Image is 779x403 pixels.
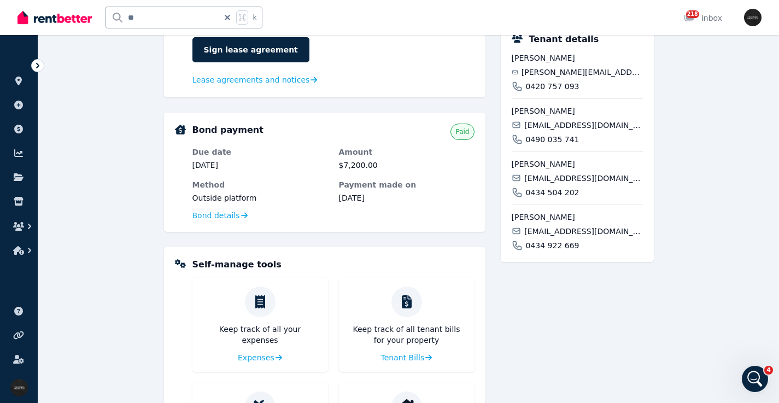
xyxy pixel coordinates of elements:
dt: Due date [192,147,328,157]
dd: [DATE] [192,160,328,171]
dt: Payment made on [339,179,475,190]
span: [PERSON_NAME] [512,212,643,223]
dt: Method [192,179,328,190]
div: Inbox [684,13,722,24]
img: Iconic Realty Pty Ltd [744,9,762,26]
span: Lease agreements and notices [192,74,310,85]
span: [PERSON_NAME][EMAIL_ADDRESS][DOMAIN_NAME] [522,67,643,78]
a: Expenses [238,352,282,363]
a: Lease agreements and notices [192,74,318,85]
span: 0434 922 669 [526,240,579,251]
span: 0420 757 093 [526,81,579,92]
span: 0434 504 202 [526,187,579,198]
span: [EMAIL_ADDRESS][DOMAIN_NAME] [524,120,642,131]
span: [PERSON_NAME] [512,52,643,63]
a: Bond details [192,210,248,221]
dt: Amount [339,147,475,157]
span: 0490 035 741 [526,134,579,145]
p: Keep track of all your expenses [201,324,319,346]
span: Expenses [238,352,274,363]
p: Keep track of all tenant bills for your property [348,324,466,346]
img: RentBetter [17,9,92,26]
h5: Bond payment [192,124,263,137]
a: Sign lease agreement [192,37,309,62]
span: 218 [686,10,699,18]
h5: Tenant details [529,33,599,46]
span: Bond details [192,210,240,221]
dd: [DATE] [339,192,475,203]
span: Tenant Bills [381,352,425,363]
dd: $7,200.00 [339,160,475,171]
span: [PERSON_NAME] [512,106,643,116]
span: k [253,13,256,22]
span: [EMAIL_ADDRESS][DOMAIN_NAME] [524,173,642,184]
img: Bond Details [175,125,186,135]
h5: Self-manage tools [192,258,282,271]
span: [EMAIL_ADDRESS][DOMAIN_NAME] [524,226,642,237]
a: Tenant Bills [381,352,432,363]
span: Paid [455,127,469,136]
iframe: Intercom live chat [742,366,768,392]
img: Iconic Realty Pty Ltd [10,379,28,396]
span: 4 [764,366,773,375]
span: [PERSON_NAME] [512,159,643,170]
dd: Outside platform [192,192,328,203]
